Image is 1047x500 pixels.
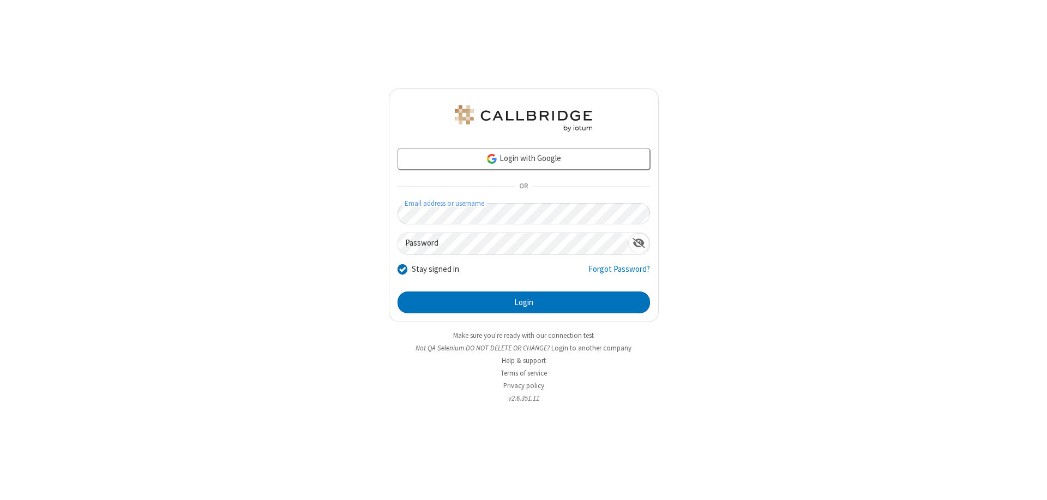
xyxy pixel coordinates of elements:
button: Login [398,291,650,313]
button: Login to another company [551,343,631,353]
input: Email address or username [398,203,650,224]
img: QA Selenium DO NOT DELETE OR CHANGE [453,105,594,132]
a: Forgot Password? [588,263,650,284]
a: Privacy policy [503,381,544,390]
span: OR [515,179,532,194]
label: Stay signed in [412,263,459,276]
div: Show password [628,233,649,253]
a: Help & support [502,356,546,365]
iframe: Chat [1020,472,1039,492]
a: Make sure you're ready with our connection test [453,331,594,340]
a: Terms of service [501,368,547,378]
a: Login with Google [398,148,650,170]
img: google-icon.png [486,153,498,165]
li: v2.6.351.11 [389,393,659,403]
li: Not QA Selenium DO NOT DELETE OR CHANGE? [389,343,659,353]
input: Password [398,233,628,254]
